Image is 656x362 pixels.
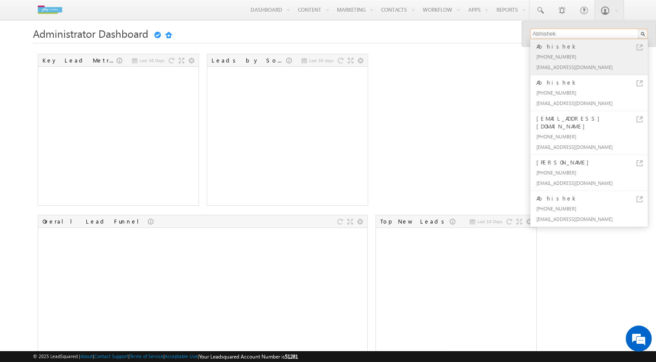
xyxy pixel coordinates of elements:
[535,78,651,87] div: Abhishek
[535,87,651,98] div: [PHONE_NUMBER]
[535,158,651,167] div: [PERSON_NAME]
[535,178,651,188] div: [EMAIL_ADDRESS][DOMAIN_NAME]
[130,353,163,359] a: Terms of Service
[33,26,148,40] span: Administrator Dashboard
[165,353,198,359] a: Acceptable Use
[535,203,651,214] div: [PHONE_NUMBER]
[33,2,67,17] img: Custom Logo
[309,56,333,64] span: Last 30 days
[45,46,146,57] div: Chat with us now
[535,51,651,62] div: [PHONE_NUMBER]
[118,267,157,279] em: Start Chat
[535,42,651,51] div: Abhishek
[94,353,128,359] a: Contact Support
[535,142,651,152] div: [EMAIL_ADDRESS][DOMAIN_NAME]
[140,56,164,64] span: Last 30 Days
[212,56,286,64] div: Leads by Sources
[535,98,651,108] div: [EMAIL_ADDRESS][DOMAIN_NAME]
[15,46,36,57] img: d_60004797649_company_0_60004797649
[477,217,502,225] span: Last 10 Days
[535,131,651,142] div: [PHONE_NUMBER]
[42,217,148,225] div: Overall Lead Funnel
[11,80,158,260] textarea: Type your message and hit 'Enter'
[285,353,298,360] span: 51281
[535,194,651,203] div: Abhishek
[42,56,117,64] div: Key Lead Metrics
[199,353,298,360] span: Your Leadsquared Account Number is
[535,62,651,72] div: [EMAIL_ADDRESS][DOMAIN_NAME]
[535,167,651,178] div: [PHONE_NUMBER]
[535,114,651,131] div: [EMAIL_ADDRESS][DOMAIN_NAME]
[142,4,163,25] div: Minimize live chat window
[380,217,450,225] div: Top New Leads
[535,214,651,224] div: [EMAIL_ADDRESS][DOMAIN_NAME]
[33,352,298,361] span: © 2025 LeadSquared | | | | |
[80,353,93,359] a: About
